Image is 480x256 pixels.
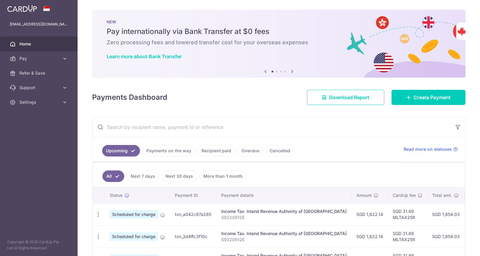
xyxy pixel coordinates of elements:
td: SGD 1,822.14 [352,225,388,248]
div: Income Tax. Inland Revenue Authority of [GEOGRAPHIC_DATA] [221,231,347,237]
a: Payments on the way [142,145,195,157]
a: Overdue [238,145,263,157]
p: [EMAIL_ADDRESS][DOMAIN_NAME] [10,21,68,27]
img: CardUp [7,5,37,12]
span: Scheduled for charge [110,210,158,219]
span: Read more on statuses [404,146,452,152]
span: Support [19,85,59,91]
span: Refer & Save [19,70,59,76]
a: Recipient paid [198,145,235,157]
div: Income Tax. Inland Revenue Authority of [GEOGRAPHIC_DATA] [221,208,347,214]
a: More than 1 month [199,170,247,182]
span: Pay [19,56,59,62]
p: S9320912E [221,237,347,243]
th: Payment ID [170,187,216,203]
span: Total amt. [432,192,452,198]
a: Upcoming [102,145,140,157]
h6: Zero processing fees and lowered transfer cost for your overseas expenses [107,39,451,46]
span: Home [19,41,59,47]
td: txn_3d4ffc3f10c [170,225,216,248]
td: SGD 1,854.03 [427,225,465,248]
a: Learn more about Bank Transfer [107,53,182,59]
p: S9320912E [221,214,347,221]
span: Download Report [329,94,369,101]
span: Amount [356,192,372,198]
a: Create Payment [392,90,465,105]
input: Search by recipient name, payment id or reference [92,117,451,137]
p: NEW [107,19,451,24]
h5: Pay internationally via Bank Transfer at $0 fees [107,27,451,36]
span: Settings [19,99,59,105]
a: Next 30 days [162,170,197,182]
td: txn_a042c97a285 [170,203,216,225]
iframe: Opens a widget where you can find more information [441,238,474,253]
a: Next 7 days [127,170,159,182]
th: Payment details [216,187,352,203]
a: Read more on statuses [404,146,458,152]
h4: Payments Dashboard [92,92,167,103]
a: All [102,170,124,182]
span: CardUp fee [393,192,416,198]
a: Cancelled [266,145,294,157]
td: SGD 1,854.03 [427,203,465,225]
span: Create Payment [414,94,451,101]
a: Download Report [307,90,384,105]
span: Status [110,192,123,198]
td: SGD 31.89 MLTAX25R [388,203,427,225]
td: SGD 31.89 MLTAX25R [388,225,427,248]
td: SGD 1,822.14 [352,203,388,225]
span: Scheduled for charge [110,232,158,241]
img: Bank transfer banner [92,10,465,78]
